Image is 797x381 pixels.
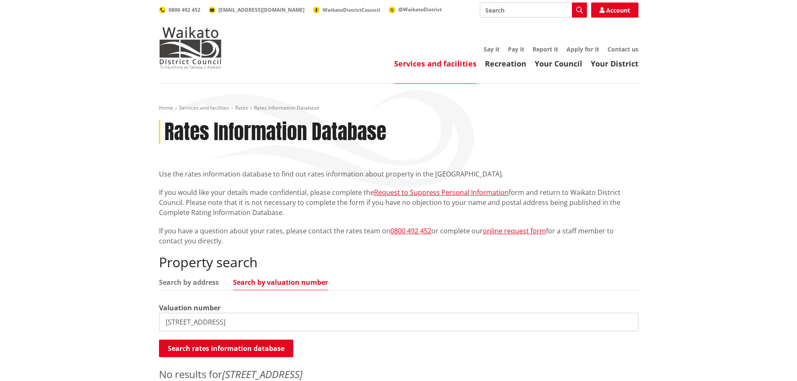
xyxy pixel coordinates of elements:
label: Valuation number [159,303,220,313]
a: online request form [483,226,546,235]
h1: Rates Information Database [164,120,386,144]
span: Rates Information Database [254,104,319,111]
a: Your District [591,59,638,69]
a: Search by valuation number [233,279,328,286]
iframe: Messenger Launcher [759,346,789,376]
a: Search by address [159,279,219,286]
a: Request to Suppress Personal Information [374,188,509,197]
a: Home [159,104,173,111]
span: 0800 492 452 [169,6,200,13]
a: Report it [533,45,558,53]
button: Search rates information database [159,340,293,357]
a: Recreation [485,59,526,69]
a: Your Council [535,59,582,69]
a: Account [591,3,638,18]
a: [EMAIL_ADDRESS][DOMAIN_NAME] [209,6,305,13]
p: Use the rates information database to find out rates information about property in the [GEOGRAPHI... [159,169,638,179]
a: 0800 492 452 [159,6,200,13]
a: Services and facilities [394,59,477,69]
em: [STREET_ADDRESS] [222,367,302,381]
span: [EMAIL_ADDRESS][DOMAIN_NAME] [218,6,305,13]
input: Search input [480,3,587,18]
p: If you have a question about your rates, please contact the rates team on or complete our for a s... [159,226,638,246]
p: If you would like your details made confidential, please complete the form and return to Waikato ... [159,187,638,217]
a: Rates [235,104,248,111]
a: WaikatoDistrictCouncil [313,6,380,13]
h2: Property search [159,254,638,270]
a: 0800 492 452 [390,226,431,235]
input: e.g. 03920/020.01A [159,313,638,331]
a: Pay it [508,45,524,53]
img: Waikato District Council - Te Kaunihera aa Takiwaa o Waikato [159,27,222,69]
a: Contact us [607,45,638,53]
a: Apply for it [566,45,599,53]
a: Services and facilities [179,104,229,111]
nav: breadcrumb [159,105,638,112]
a: @WaikatoDistrict [389,6,442,13]
span: WaikatoDistrictCouncil [323,6,380,13]
a: Say it [484,45,500,53]
span: @WaikatoDistrict [398,6,442,13]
